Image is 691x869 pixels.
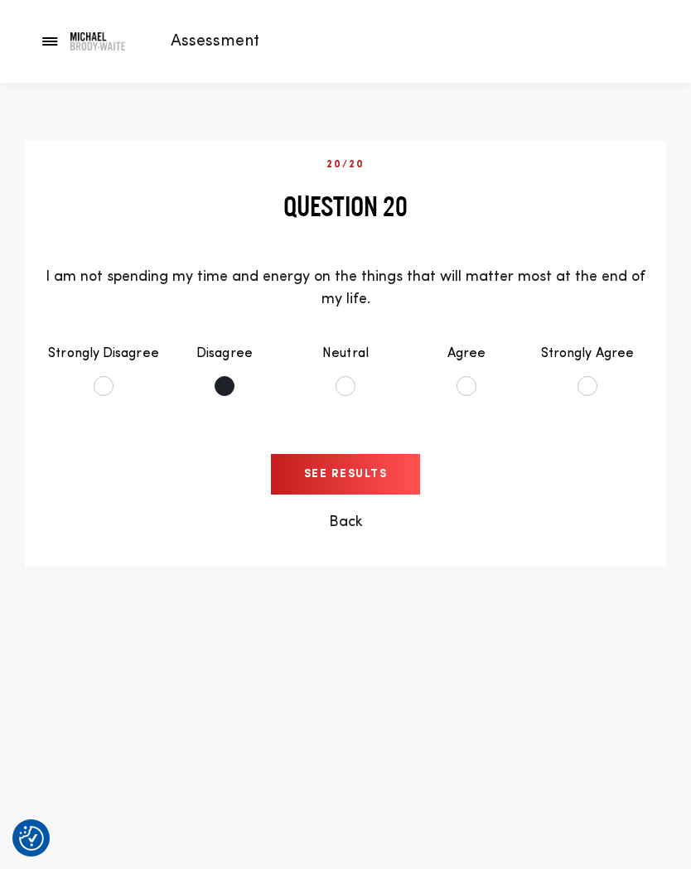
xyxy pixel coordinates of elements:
[41,157,650,172] p: 20/20
[48,347,159,360] span: Strongly Disagree
[447,347,486,360] span: Agree
[322,347,369,360] span: Neutral
[154,29,259,54] p: Assessment
[19,826,44,851] img: Revisit consent button
[196,347,253,360] span: Disagree
[56,511,635,533] p: Back
[19,826,44,851] button: Consent Preferences
[41,266,650,311] p: I am not spending my time and energy on the things that will matter most at the end of my life.
[58,189,633,224] h3: Question 20
[541,347,634,360] span: Strongly Agree
[271,454,421,495] input: See Results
